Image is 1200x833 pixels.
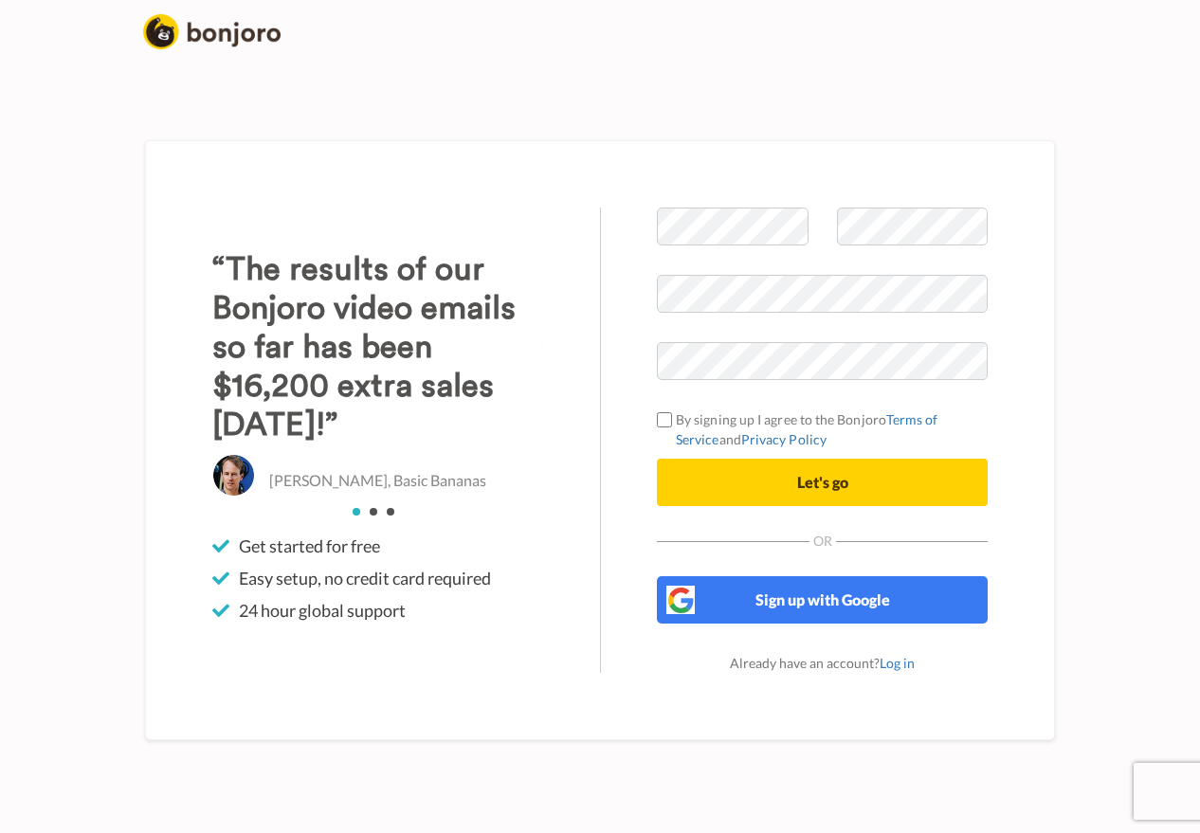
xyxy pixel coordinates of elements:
span: 24 hour global support [239,599,406,622]
span: Let's go [797,473,848,491]
span: Already have an account? [730,655,915,671]
img: Christo Hall, Basic Bananas [212,454,255,497]
a: Privacy Policy [741,431,827,447]
a: Log in [880,655,915,671]
button: Let's go [657,459,988,506]
span: Easy setup, no credit card required [239,567,491,589]
button: Sign up with Google [657,576,988,624]
img: logo_full.png [143,14,281,49]
span: Sign up with Google [755,590,890,608]
h3: “The results of our Bonjoro video emails so far has been $16,200 extra sales [DATE]!” [212,250,543,444]
input: By signing up I agree to the BonjoroTerms of ServiceandPrivacy Policy [657,412,672,427]
p: [PERSON_NAME], Basic Bananas [269,470,486,492]
label: By signing up I agree to the Bonjoro and [657,409,988,449]
a: Terms of Service [676,411,938,447]
span: Get started for free [239,534,380,557]
span: Or [809,534,836,548]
